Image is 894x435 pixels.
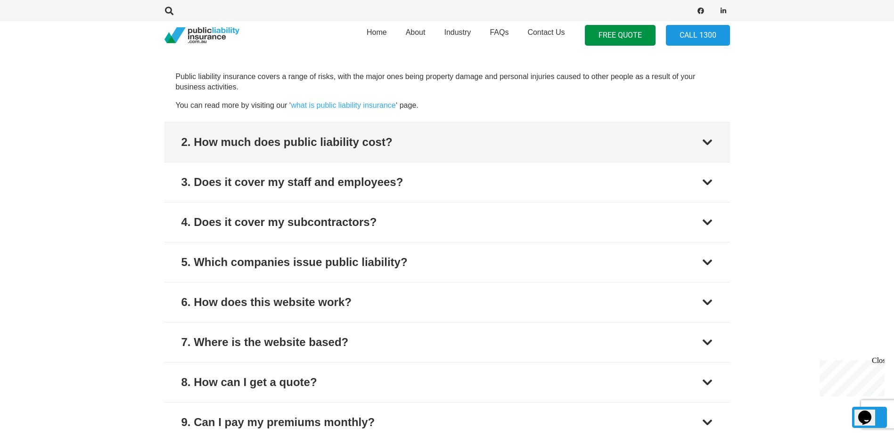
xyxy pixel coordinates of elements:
button: 7. Where is the website based? [164,322,730,362]
a: Back to top [852,407,887,428]
button: 3. Does it cover my staff and employees? [164,162,730,202]
div: 4. Does it cover my subcontractors? [181,214,377,231]
a: LinkedIn [717,4,730,17]
button: 5. Which companies issue public liability? [164,242,730,282]
div: 5. Which companies issue public liability? [181,254,408,271]
a: About [396,18,435,52]
span: Industry [444,28,471,36]
a: pli_logotransparent [164,27,239,44]
div: 2. How much does public liability cost? [181,134,393,151]
span: FAQs [490,28,509,36]
span: About [406,28,426,36]
a: Search [160,7,179,15]
div: 8. How can I get a quote? [181,374,317,391]
a: Industry [435,18,480,52]
iframe: chat widget [816,356,885,396]
button: 4. Does it cover my subcontractors? [164,202,730,242]
a: Home [357,18,396,52]
div: Chat live with an agent now!Close [4,4,65,68]
button: 8. How can I get a quote? [164,362,730,402]
div: 6. How does this website work? [181,294,352,311]
span: Contact Us [527,28,565,36]
a: Call 1300 [666,25,730,46]
p: Public liability insurance covers a range of risks, with the major ones being property damage and... [176,72,719,93]
div: 9. Can I pay my premiums monthly? [181,414,375,431]
div: 7. Where is the website based? [181,334,349,351]
button: 2. How much does public liability cost? [164,122,730,162]
a: FAQs [480,18,518,52]
a: what is public liability insurance [291,101,395,109]
a: FREE QUOTE [585,25,656,46]
span: Home [367,28,387,36]
a: Facebook [694,4,707,17]
div: 3. Does it cover my staff and employees? [181,174,403,191]
button: 6. How does this website work? [164,282,730,322]
iframe: chat widget [854,397,885,426]
a: Contact Us [518,18,574,52]
p: You can read more by visiting our ‘ ‘ page. [176,100,719,111]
